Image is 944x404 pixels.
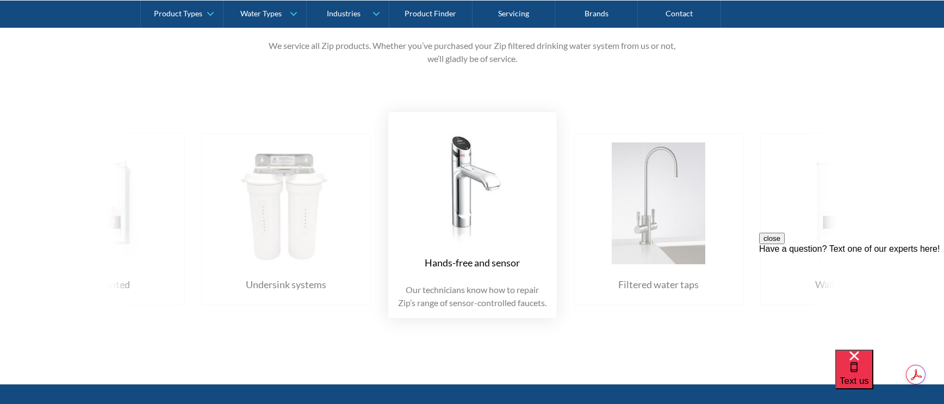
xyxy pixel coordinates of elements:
img: Hands-free and sensor [399,121,546,243]
div: Water Types [240,9,282,18]
iframe: podium webchat widget prompt [759,233,944,363]
div: Hands-free and sensor [425,256,520,270]
div: Undersink systems [246,277,326,292]
div: Industries [327,9,361,18]
img: Undersink systems [212,142,360,264]
div: Product Types [154,9,202,18]
img: Wall mounted [771,142,919,264]
div: Filtered water taps [618,277,699,292]
img: Filtered water taps [585,142,732,264]
p: We service all Zip products. Whether you’ve purchased your Zip filtered drinking water system fro... [260,39,684,65]
p: Our technicians know how to repair Zip’s range of sensor-controlled faucets. [397,283,549,309]
iframe: podium webchat widget bubble [835,350,944,404]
